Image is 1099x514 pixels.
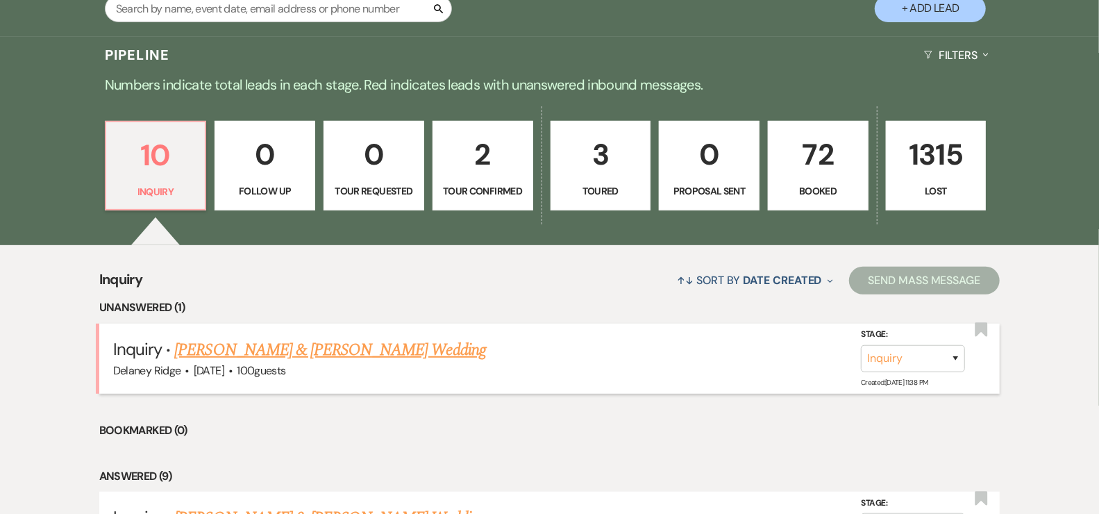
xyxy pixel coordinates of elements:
[215,121,315,211] a: 0Follow Up
[768,121,869,211] a: 72Booked
[551,121,651,211] a: 3Toured
[886,121,987,211] a: 1315Lost
[861,378,928,387] span: Created: [DATE] 11:38 PM
[105,121,207,211] a: 10Inquiry
[849,267,1000,295] button: Send Mass Message
[99,299,1000,317] li: Unanswered (1)
[895,183,978,199] p: Lost
[105,45,170,65] h3: Pipeline
[861,327,965,342] label: Stage:
[113,363,181,378] span: Delaney Ridge
[560,183,642,199] p: Toured
[115,184,197,199] p: Inquiry
[333,131,415,178] p: 0
[677,273,694,288] span: ↑↓
[224,131,306,178] p: 0
[671,262,838,299] button: Sort By Date Created
[442,183,524,199] p: Tour Confirmed
[224,183,306,199] p: Follow Up
[918,37,994,74] button: Filters
[744,273,822,288] span: Date Created
[194,363,224,378] span: [DATE]
[115,132,197,179] p: 10
[668,131,750,178] p: 0
[99,269,143,299] span: Inquiry
[659,121,760,211] a: 0Proposal Sent
[442,131,524,178] p: 2
[99,467,1000,486] li: Answered (9)
[237,363,285,378] span: 100 guests
[777,183,859,199] p: Booked
[560,131,642,178] p: 3
[113,338,162,360] span: Inquiry
[861,496,965,511] label: Stage:
[433,121,533,211] a: 2Tour Confirmed
[895,131,978,178] p: 1315
[777,131,859,178] p: 72
[324,121,424,211] a: 0Tour Requested
[50,74,1050,96] p: Numbers indicate total leads in each stage. Red indicates leads with unanswered inbound messages.
[333,183,415,199] p: Tour Requested
[668,183,750,199] p: Proposal Sent
[99,422,1000,440] li: Bookmarked (0)
[174,338,485,363] a: [PERSON_NAME] & [PERSON_NAME] Wedding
